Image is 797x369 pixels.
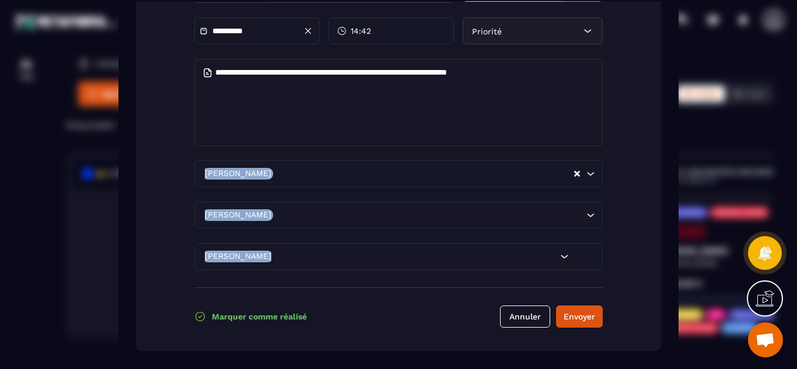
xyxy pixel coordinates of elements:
div: Search for option [194,243,603,270]
button: Annuler [500,305,550,328]
input: Search for option [274,167,573,180]
p: Marquer comme réalisé [212,312,307,321]
div: Ouvrir le chat [748,322,783,357]
button: Clear Selected [574,169,580,178]
span: [PERSON_NAME] [202,167,274,180]
input: Search for option [274,209,583,222]
input: Search for option [274,250,557,263]
span: 14:42 [351,25,371,37]
div: Search for option [194,160,603,187]
div: Search for option [194,202,603,229]
button: Envoyer [556,305,603,328]
span: Priorité [472,26,502,36]
span: [PERSON_NAME] [202,250,274,263]
span: [PERSON_NAME] [202,209,274,222]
